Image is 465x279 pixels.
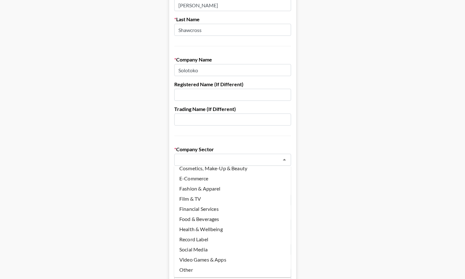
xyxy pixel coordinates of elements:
li: Cosmetics, Make-Up & Beauty [174,163,291,173]
li: Social Media [174,244,291,255]
li: Food & Beverages [174,214,291,224]
li: Financial Services [174,204,291,214]
li: Film & TV [174,194,291,204]
li: E-Commerce [174,173,291,184]
label: Company Name [174,56,291,63]
li: Record Label [174,234,291,244]
label: Company Sector [174,146,291,152]
label: Last Name [174,16,291,23]
li: Other [174,265,291,275]
button: Close [280,155,289,164]
li: Fashion & Apparel [174,184,291,194]
li: Video Games & Apps [174,255,291,265]
label: Trading Name (If Different) [174,106,291,112]
li: Health & Wellbeing [174,224,291,234]
label: Registered Name (If Different) [174,81,291,88]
